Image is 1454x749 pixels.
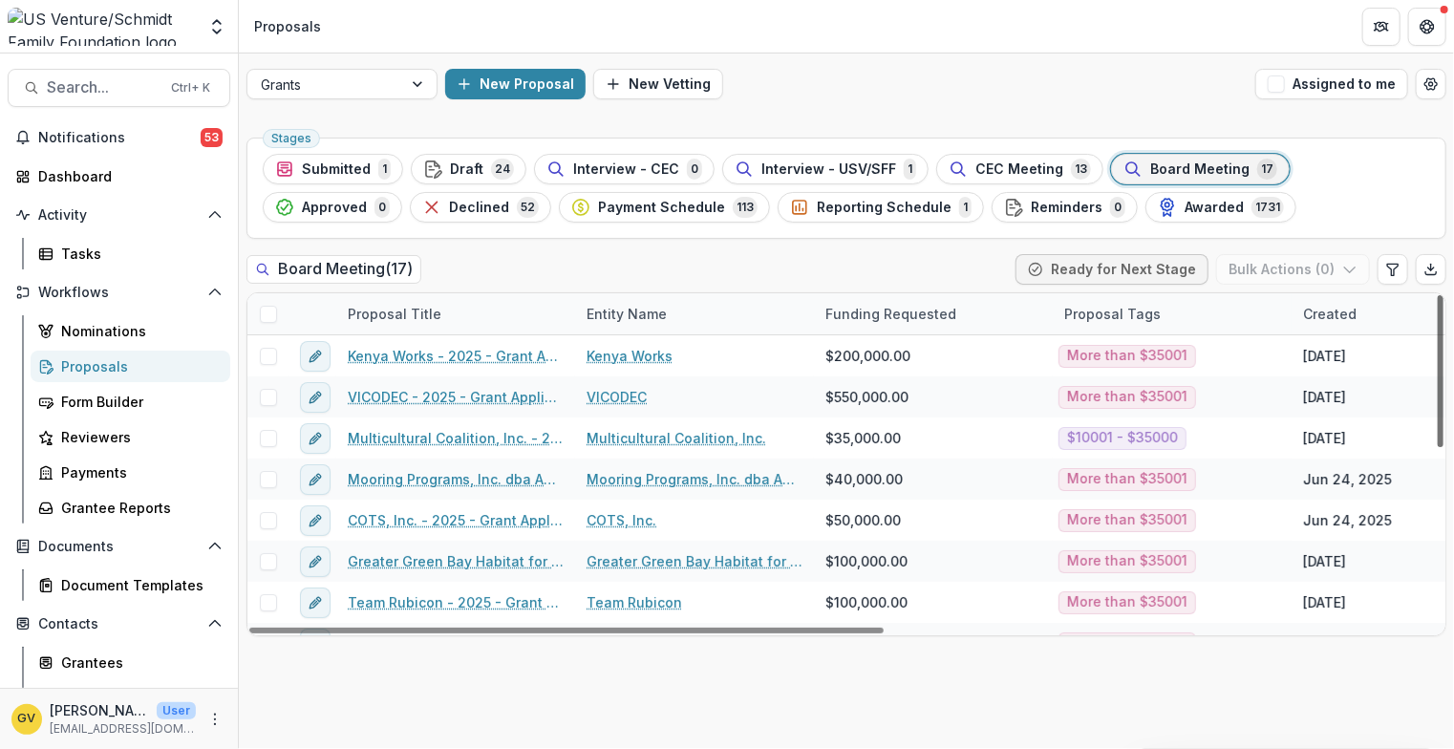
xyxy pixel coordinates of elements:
div: Proposal Tags [1053,293,1292,334]
a: Tasks [31,238,230,269]
a: Nominations [31,315,230,347]
span: Stages [271,132,311,145]
a: COTS, Inc. - 2025 - Grant Application [348,510,564,530]
span: Declined [449,200,509,216]
a: Multicultural Coalition, Inc. - 2025 - Grant Application [348,428,564,448]
button: Interview - USV/SFF1 [722,154,929,184]
span: Workflows [38,285,200,301]
a: COTS, Inc. [587,510,656,530]
span: 1731 [1251,197,1284,218]
button: Edit table settings [1378,254,1408,285]
span: 17 [1257,159,1277,180]
span: Board Meeting [1150,161,1250,178]
div: [DATE] [1303,592,1346,612]
button: edit [300,341,331,372]
a: VICODEC - 2025 - Grant Application [348,387,564,407]
span: Reminders [1031,200,1102,216]
a: Document Templates [31,569,230,601]
div: Form Builder [61,392,215,412]
span: Draft [450,161,483,178]
a: Greater Green Bay Habitat for Humanity [587,551,802,571]
button: Ready for Next Stage [1016,254,1208,285]
div: Proposals [61,356,215,376]
div: Payments [61,462,215,482]
span: Notifications [38,130,201,146]
img: US Venture/Schmidt Family Foundation logo [8,8,196,46]
button: Awarded1731 [1145,192,1296,223]
button: edit [300,423,331,454]
div: Tasks [61,244,215,264]
div: [DATE] [1303,551,1346,571]
div: Funding Requested [814,304,968,324]
a: Team Rubicon - 2025 - Grant Application [348,592,564,612]
span: 0 [374,197,390,218]
button: New Vetting [593,69,723,99]
a: Reviewers [31,421,230,453]
span: $50,000.00 [825,510,901,530]
a: Dashboard [8,160,230,192]
button: Submitted1 [263,154,403,184]
span: Reporting Schedule [817,200,952,216]
div: Entity Name [575,304,678,324]
a: Greater Green Bay Habitat for Humanity - 2025 - Grant Application [348,551,564,571]
button: Assigned to me [1255,69,1408,99]
span: 1 [904,159,916,180]
button: Draft24 [411,154,526,184]
div: Greg Vandenberg [18,713,36,725]
button: Open table manager [1416,69,1446,99]
div: Jun 24, 2025 [1303,510,1392,530]
span: Approved [302,200,367,216]
div: Funding Requested [814,293,1053,334]
span: Awarded [1185,200,1244,216]
span: Interview - CEC [573,161,679,178]
span: $35,000.00 [825,428,901,448]
span: CEC Meeting [975,161,1063,178]
span: Submitted [302,161,371,178]
button: More [203,708,226,731]
button: Board Meeting17 [1111,154,1290,184]
button: Export table data [1416,254,1446,285]
a: Payments [31,457,230,488]
span: Search... [47,78,160,96]
span: $200,000.00 [825,346,910,366]
a: Form Builder [31,386,230,417]
button: edit [300,382,331,413]
span: $40,000.00 [825,469,903,489]
span: 1 [378,159,391,180]
button: Search... [8,69,230,107]
a: Grantees [31,647,230,678]
div: Entity Name [575,293,814,334]
div: [DATE] [1303,346,1346,366]
nav: breadcrumb [246,12,329,40]
div: Nominations [61,321,215,341]
button: Open Documents [8,531,230,562]
a: Team Rubicon [587,592,682,612]
span: $550,000.00 [825,387,909,407]
span: Payment Schedule [598,200,725,216]
a: Mooring Programs, Inc. dba Apricity [587,469,802,489]
button: Reminders0 [992,192,1138,223]
button: Partners [1362,8,1401,46]
div: Grantee Reports [61,498,215,518]
div: Proposals [254,16,321,36]
button: edit [300,505,331,536]
button: Get Help [1408,8,1446,46]
div: [DATE] [1303,633,1346,653]
button: Open Workflows [8,277,230,308]
div: Proposal Title [336,293,575,334]
span: 0 [1110,197,1125,218]
span: 13 [1071,159,1091,180]
button: edit [300,464,331,495]
p: User [157,702,196,719]
span: 24 [491,159,514,180]
div: Created [1292,304,1368,324]
span: 1 [959,197,972,218]
span: Documents [38,539,200,555]
button: Reporting Schedule1 [778,192,984,223]
span: 113 [733,197,758,218]
button: Approved0 [263,192,402,223]
button: Open Activity [8,200,230,230]
button: edit [300,546,331,577]
button: Notifications53 [8,122,230,153]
